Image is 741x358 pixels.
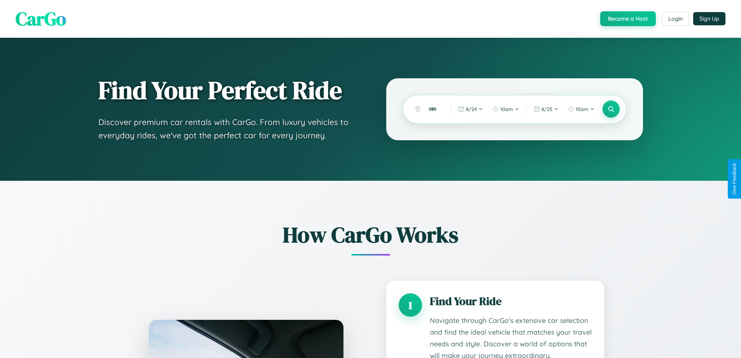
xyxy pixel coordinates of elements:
h1: Find Your Perfect Ride [98,77,355,104]
button: 10am [489,103,523,115]
button: Login [662,12,689,26]
div: Give Feedback [732,163,737,195]
span: 8 / 24 [466,106,477,112]
span: CarGo [16,6,66,32]
button: Become a Host [600,11,656,26]
div: 1 [399,293,422,317]
h3: Find Your Ride [430,293,592,309]
button: Sign Up [693,12,725,25]
p: Discover premium car rentals with CarGo. From luxury vehicles to everyday rides, we've got the pe... [98,116,355,142]
span: 10am [576,106,589,112]
button: 8/24 [454,103,487,115]
span: 10am [500,106,513,112]
button: 8/25 [530,103,562,115]
span: 8 / 25 [541,106,552,112]
button: 10am [564,103,599,115]
h2: How CarGo Works [137,220,604,250]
